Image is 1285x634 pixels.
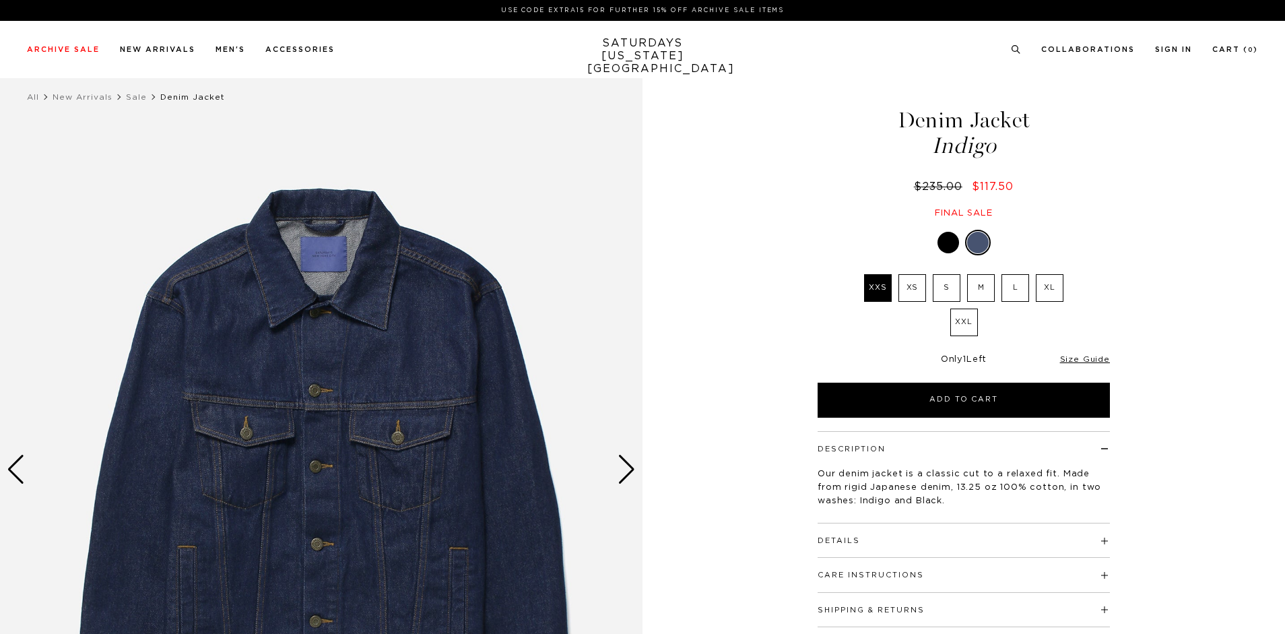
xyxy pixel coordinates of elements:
label: XS [898,274,926,302]
button: Care Instructions [818,571,924,579]
a: Size Guide [1060,355,1110,363]
label: L [1001,274,1029,302]
span: $117.50 [972,181,1014,192]
label: XXL [950,309,978,336]
a: Cart (0) [1212,46,1258,53]
span: 1 [963,355,966,364]
p: Use Code EXTRA15 for Further 15% Off Archive Sale Items [32,5,1253,15]
a: Sign In [1155,46,1192,53]
p: Our denim jacket is a classic cut to a relaxed fit. Made from rigid Japanese denim, 13.25 oz 100%... [818,468,1110,508]
a: Accessories [265,46,335,53]
a: New Arrivals [120,46,195,53]
a: Men's [216,46,245,53]
div: Only Left [818,354,1110,366]
button: Description [818,445,886,453]
del: $235.00 [914,181,968,192]
div: Final sale [816,208,1112,219]
a: Archive Sale [27,46,100,53]
h1: Denim Jacket [816,109,1112,157]
label: M [967,274,995,302]
a: New Arrivals [53,93,112,101]
div: Previous slide [7,455,25,484]
a: All [27,93,39,101]
label: XXS [864,274,892,302]
label: XL [1036,274,1063,302]
label: S [933,274,960,302]
span: Denim Jacket [160,93,225,101]
a: Collaborations [1041,46,1135,53]
button: Add to Cart [818,383,1110,418]
small: 0 [1248,47,1253,53]
div: Next slide [618,455,636,484]
span: Indigo [816,135,1112,157]
a: SATURDAYS[US_STATE][GEOGRAPHIC_DATA] [587,37,698,75]
a: Sale [126,93,147,101]
button: Details [818,537,860,544]
button: Shipping & Returns [818,606,925,614]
